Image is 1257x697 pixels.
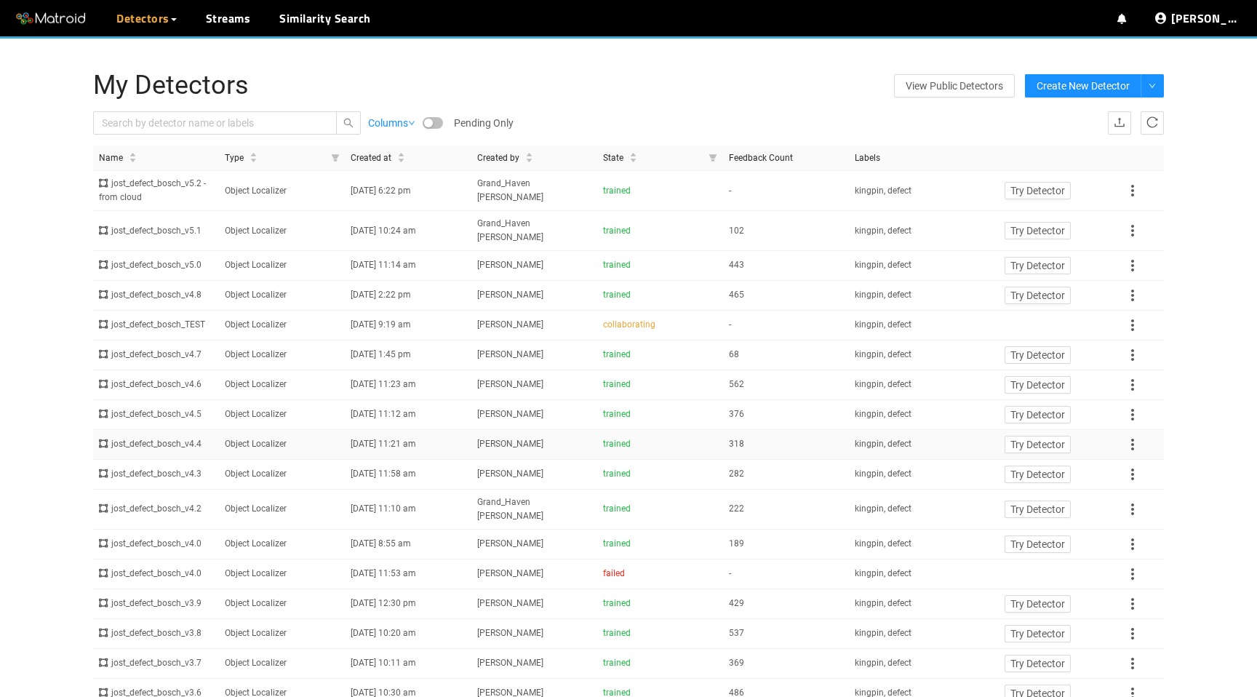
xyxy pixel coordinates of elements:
[351,538,411,549] span: [DATE] 8:55 am
[206,9,251,27] a: Streams
[603,184,717,198] div: trained
[729,288,843,302] div: 465
[855,407,911,421] span: kingpin, defect
[603,288,717,302] div: trained
[116,9,169,27] span: Detectors
[603,378,717,391] div: trained
[1037,78,1130,94] span: Create New Detector
[855,258,911,272] span: kingpin, defect
[219,490,345,530] td: Object Localizer
[723,146,849,172] th: Feedback Count
[855,537,911,551] span: kingpin, defect
[477,409,543,419] span: [PERSON_NAME]
[99,467,213,481] div: jost_defect_bosch_v4.3
[219,211,345,251] td: Object Localizer
[729,502,843,516] div: 222
[477,349,543,359] span: [PERSON_NAME]
[855,467,911,481] span: kingpin, defect
[603,502,717,516] div: trained
[477,290,543,300] span: [PERSON_NAME]
[603,437,717,451] div: trained
[219,649,345,679] td: Object Localizer
[477,178,543,202] span: Grand_Haven [PERSON_NAME]
[351,260,416,270] span: [DATE] 11:14 am
[1010,466,1065,482] span: Try Detector
[1010,258,1065,274] span: Try Detector
[129,156,137,164] span: caret-down
[703,146,723,171] span: filter
[855,288,911,302] span: kingpin, defect
[219,281,345,311] td: Object Localizer
[351,226,416,236] span: [DATE] 10:24 am
[225,151,244,165] span: Type
[477,218,543,242] span: Grand_Haven [PERSON_NAME]
[1114,116,1125,130] span: upload
[906,75,1003,97] span: View Public Detectors
[351,503,416,514] span: [DATE] 11:10 am
[855,567,911,581] span: kingpin, defect
[99,537,213,551] div: jost_defect_bosch_v4.0
[1010,536,1065,552] span: Try Detector
[454,115,514,131] span: Pending Only
[477,151,519,165] span: Created by
[729,537,843,551] div: 189
[1005,257,1071,274] button: Try Detector
[629,156,637,164] span: caret-down
[99,378,213,391] div: jost_defect_bosch_v4.6
[1005,625,1071,642] button: Try Detector
[603,656,717,670] div: trained
[855,378,911,391] span: kingpin, defect
[477,379,543,389] span: [PERSON_NAME]
[99,626,213,640] div: jost_defect_bosch_v3.8
[1005,406,1071,423] button: Try Detector
[337,118,360,128] span: search
[351,469,416,479] span: [DATE] 11:58 am
[855,318,911,332] span: kingpin, defect
[351,439,416,449] span: [DATE] 11:21 am
[855,656,911,670] span: kingpin, defect
[250,151,258,159] span: caret-up
[477,658,543,668] span: [PERSON_NAME]
[351,568,416,578] span: [DATE] 11:53 am
[351,349,411,359] span: [DATE] 1:45 pm
[351,658,416,668] span: [DATE] 10:11 am
[325,146,346,171] span: filter
[477,319,543,330] span: [PERSON_NAME]
[525,156,533,164] span: caret-down
[99,567,213,581] div: jost_defect_bosch_v4.0
[477,260,543,270] span: [PERSON_NAME]
[99,318,213,332] div: jost_defect_bosch_TEST
[855,626,911,640] span: kingpin, defect
[279,9,371,27] a: Similarity Search
[729,656,843,670] div: 369
[219,311,345,340] td: Object Localizer
[1010,656,1065,672] span: Try Detector
[855,224,911,238] span: kingpin, defect
[219,460,345,490] td: Object Localizer
[729,437,843,451] div: 318
[397,156,405,164] span: caret-down
[1010,626,1065,642] span: Try Detector
[477,568,543,578] span: [PERSON_NAME]
[1010,347,1065,363] span: Try Detector
[351,628,416,638] span: [DATE] 10:20 am
[397,151,405,159] span: caret-up
[477,439,543,449] span: [PERSON_NAME]
[219,340,345,370] td: Object Localizer
[729,224,843,238] div: 102
[1005,436,1071,453] button: Try Detector
[629,151,637,159] span: caret-up
[351,379,416,389] span: [DATE] 11:23 am
[1005,346,1071,364] button: Try Detector
[477,538,543,549] span: [PERSON_NAME]
[219,251,345,281] td: Object Localizer
[351,151,391,165] span: Created at
[894,74,1015,97] a: View Public Detectors
[99,258,213,272] div: jost_defect_bosch_v5.0
[603,567,717,581] div: failed
[477,469,543,479] span: [PERSON_NAME]
[250,156,258,164] span: caret-down
[219,430,345,460] td: Object Localizer
[603,626,717,640] div: trained
[1010,223,1065,239] span: Try Detector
